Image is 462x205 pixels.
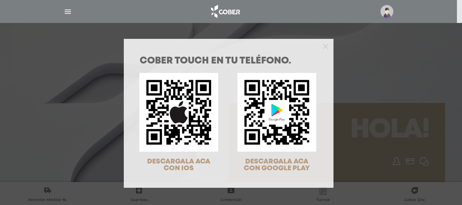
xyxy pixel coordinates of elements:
img: qr-code [139,73,218,152]
span: DESCARGALA ACA CON IOS [147,158,210,172]
span: DESCARGALA ACA CON GOOGLE PLAY [244,158,310,172]
button: Close [323,43,328,49]
h1: COBER TOUCH en tu teléfono. [140,56,318,66]
img: qr-code [237,73,316,152]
